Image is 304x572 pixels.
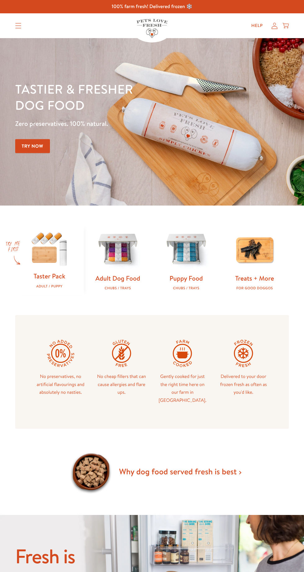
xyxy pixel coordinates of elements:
[94,286,142,290] div: Chubs / Trays
[246,20,268,32] a: Help
[10,18,26,33] summary: Translation missing: en.sections.header.menu
[162,286,211,290] div: Chubs / Trays
[25,284,74,288] div: Adult / Puppy
[235,274,274,283] a: Treats + More
[35,372,86,396] p: No preservatives, no artificial flavourings and absolutely no nasties.
[119,466,241,477] a: Why dog food served fresh is best
[96,372,147,396] p: No cheap fillers that can cause allergies and flare ups.
[15,139,50,153] a: Try Now
[230,286,279,290] div: For good doggos
[15,81,198,113] h1: Tastier & fresher dog food
[157,372,208,404] p: Gently cooked for just the right time here on our farm in [GEOGRAPHIC_DATA].
[170,274,203,283] a: Puppy Food
[15,118,198,129] p: Zero preservatives. 100% natural.
[218,372,269,396] p: Delivered to your door frozen fresh as often as you'd like.
[96,274,140,283] a: Adult Dog Food
[34,272,65,281] a: Taster Pack
[136,19,168,38] img: Pets Love Fresh
[68,449,114,495] img: Why dog food served fresh is best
